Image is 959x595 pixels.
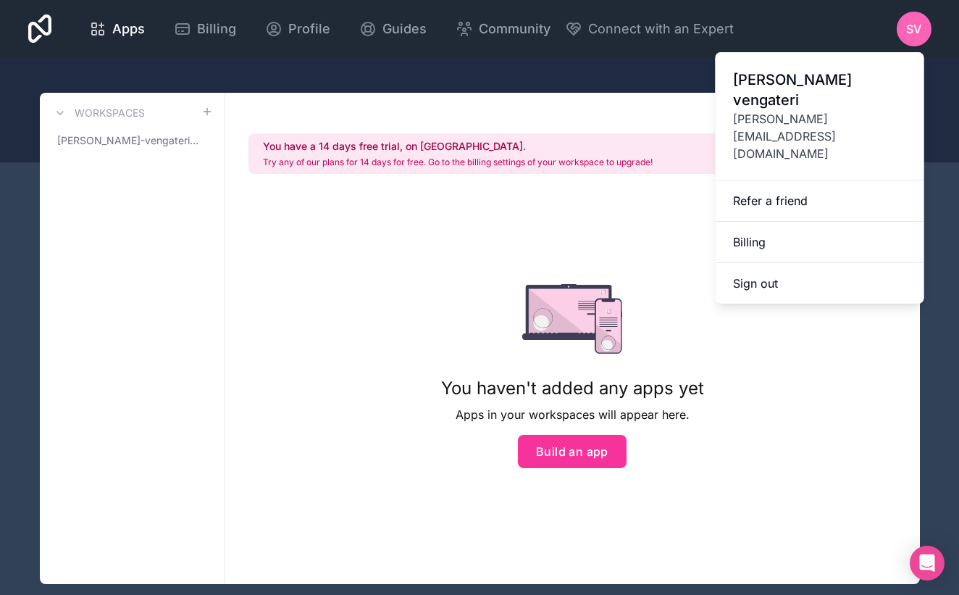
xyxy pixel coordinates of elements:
[716,180,924,222] a: Refer a friend
[518,435,627,468] button: Build an app
[716,222,924,263] a: Billing
[522,284,623,354] img: empty state
[565,19,734,39] button: Connect with an Expert
[382,19,427,39] span: Guides
[57,133,201,148] span: [PERSON_NAME]-vengateri-workspace
[112,19,145,39] span: Apps
[588,19,734,39] span: Connect with an Expert
[51,128,213,154] a: [PERSON_NAME]-vengateri-workspace
[441,377,704,400] h1: You haven't added any apps yet
[733,110,907,162] span: [PERSON_NAME][EMAIL_ADDRESS][DOMAIN_NAME]
[78,13,156,45] a: Apps
[441,406,704,423] p: Apps in your workspaces will appear here.
[263,157,653,168] p: Try any of our plans for 14 days for free. Go to the billing settings of your workspace to upgrade!
[348,13,438,45] a: Guides
[716,263,924,304] button: Sign out
[263,139,653,154] h2: You have a 14 days free trial, on [GEOGRAPHIC_DATA].
[51,104,145,122] a: Workspaces
[906,20,921,38] span: sv
[197,19,236,39] span: Billing
[162,13,248,45] a: Billing
[910,546,945,581] div: Open Intercom Messenger
[75,106,145,120] h3: Workspaces
[479,19,550,39] span: Community
[254,13,342,45] a: Profile
[288,19,330,39] span: Profile
[444,13,562,45] a: Community
[733,70,907,110] span: [PERSON_NAME] vengateri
